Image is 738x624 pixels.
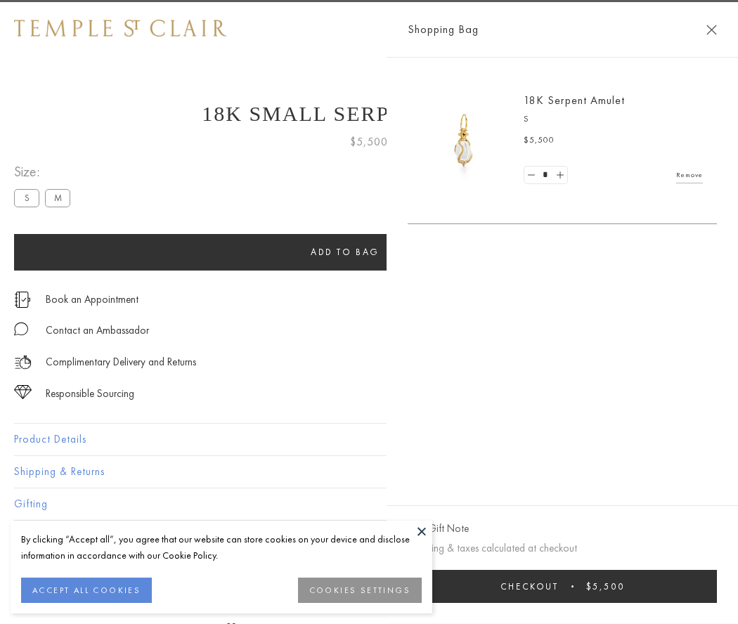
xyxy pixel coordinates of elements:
p: Shipping & taxes calculated at checkout [408,540,717,557]
h1: 18K Small Serpent Amulet [14,102,724,126]
button: Close Shopping Bag [706,25,717,35]
a: Set quantity to 0 [524,167,538,184]
a: Book an Appointment [46,292,138,307]
img: MessageIcon-01_2.svg [14,322,28,336]
img: icon_sourcing.svg [14,385,32,399]
button: COOKIES SETTINGS [298,578,422,603]
label: M [45,189,70,207]
span: Checkout [500,580,559,592]
span: Add to bag [311,246,380,258]
a: 18K Serpent Amulet [524,93,625,108]
span: $5,500 [350,133,388,151]
label: S [14,189,39,207]
button: ACCEPT ALL COOKIES [21,578,152,603]
img: Temple St. Clair [14,20,226,37]
span: Shopping Bag [408,20,479,39]
span: Size: [14,160,76,183]
a: Remove [676,167,703,183]
button: Gifting [14,488,724,520]
button: Shipping & Returns [14,456,724,488]
a: Set quantity to 2 [552,167,567,184]
button: Product Details [14,424,724,455]
img: P51836-E11SERPPV [422,98,506,183]
img: icon_appointment.svg [14,292,31,308]
button: Add to bag [14,234,676,271]
span: $5,500 [586,580,625,592]
span: $5,500 [524,134,555,148]
button: Checkout $5,500 [408,570,717,603]
img: icon_delivery.svg [14,353,32,371]
button: Add Gift Note [408,520,469,538]
div: By clicking “Accept all”, you agree that our website can store cookies on your device and disclos... [21,531,422,564]
div: Contact an Ambassador [46,322,149,339]
p: S [524,112,703,126]
p: Complimentary Delivery and Returns [46,353,196,371]
div: Responsible Sourcing [46,385,134,403]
